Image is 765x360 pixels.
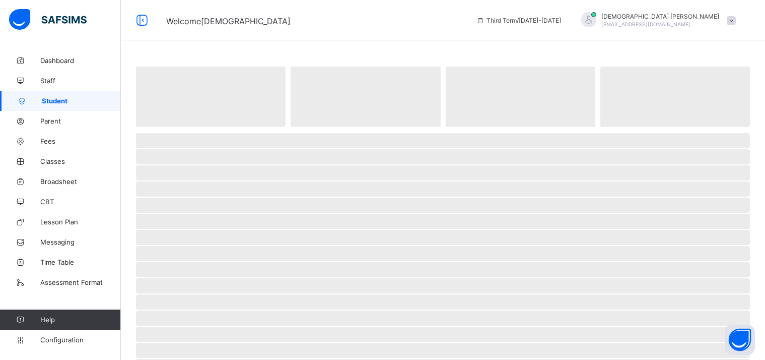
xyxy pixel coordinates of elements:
[600,67,750,127] span: ‌
[136,246,750,261] span: ‌
[136,67,286,127] span: ‌
[136,230,750,245] span: ‌
[725,325,755,355] button: Open asap
[476,17,561,24] span: session/term information
[40,157,121,165] span: Classes
[166,16,291,26] span: Welcome [DEMOGRAPHIC_DATA]
[40,238,121,246] span: Messaging
[136,198,750,213] span: ‌
[40,336,120,344] span: Configuration
[136,262,750,277] span: ‌
[40,278,121,286] span: Assessment Format
[136,327,750,342] span: ‌
[571,12,741,29] div: MuhammadAhmad Abdurrahman
[40,218,121,226] span: Lesson Plan
[40,177,121,186] span: Broadsheet
[136,165,750,181] span: ‌
[136,182,750,197] span: ‌
[40,56,121,65] span: Dashboard
[40,198,121,206] span: CBT
[40,137,121,145] span: Fees
[136,294,750,310] span: ‌
[136,214,750,229] span: ‌
[446,67,595,127] span: ‌
[136,311,750,326] span: ‌
[42,97,121,105] span: Student
[136,343,750,358] span: ‌
[601,21,690,27] span: [EMAIL_ADDRESS][DOMAIN_NAME]
[601,13,719,20] span: [DEMOGRAPHIC_DATA] [PERSON_NAME]
[136,278,750,293] span: ‌
[40,117,121,125] span: Parent
[136,149,750,164] span: ‌
[40,258,121,266] span: Time Table
[40,316,120,324] span: Help
[9,9,87,30] img: safsims
[136,133,750,148] span: ‌
[291,67,440,127] span: ‌
[40,77,121,85] span: Staff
